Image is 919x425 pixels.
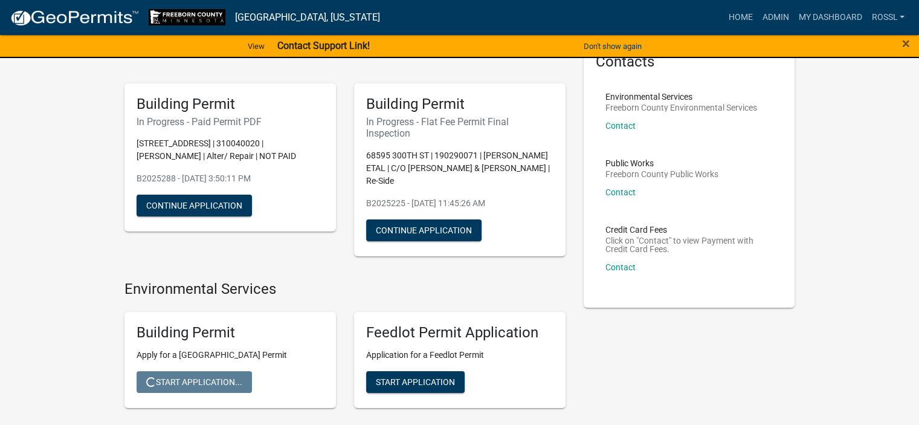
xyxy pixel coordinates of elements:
a: RossL [866,6,909,29]
p: Freeborn County Environmental Services [605,103,757,112]
p: Credit Card Fees [605,225,773,234]
a: Contact [605,121,636,131]
h5: Feedlot Permit Application [366,324,553,342]
button: Continue Application [137,195,252,216]
h6: In Progress - Paid Permit PDF [137,116,324,128]
p: 68595 300TH ST | 190290071 | [PERSON_NAME] ETAL | C/O [PERSON_NAME] & [PERSON_NAME] | Re-Side [366,149,553,187]
p: B2025225 - [DATE] 11:45:26 AM [366,197,553,210]
p: Application for a Feedlot Permit [366,349,553,362]
a: My Dashboard [793,6,866,29]
a: Home [723,6,757,29]
a: [GEOGRAPHIC_DATA], [US_STATE] [235,7,380,28]
strong: Contact Support Link! [277,40,369,51]
a: View [243,36,269,56]
p: [STREET_ADDRESS] | 310040020 | [PERSON_NAME] | Alter/ Repair | NOT PAID [137,137,324,163]
button: Don't show again [579,36,647,56]
h4: Environmental Services [124,281,566,298]
p: Environmental Services [605,92,757,101]
span: × [902,35,910,52]
img: Freeborn County, Minnesota [149,9,225,25]
h5: Contacts [596,53,783,71]
p: Apply for a [GEOGRAPHIC_DATA] Permit [137,349,324,362]
p: Click on "Contact" to view Payment with Credit Card Fees. [605,236,773,253]
p: Freeborn County Public Works [605,170,718,178]
button: Start Application... [137,371,252,393]
h5: Building Permit [137,324,324,342]
h6: In Progress - Flat Fee Permit Final Inspection [366,116,553,139]
a: Admin [757,6,793,29]
span: Start Application [376,377,455,387]
button: Close [902,36,910,51]
a: Contact [605,187,636,197]
p: B2025288 - [DATE] 3:50:11 PM [137,172,324,185]
button: Start Application [366,371,465,393]
span: Start Application... [146,377,242,387]
a: Contact [605,262,636,272]
button: Continue Application [366,219,482,241]
h5: Building Permit [366,96,553,113]
p: Public Works [605,159,718,167]
h5: Building Permit [137,96,324,113]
